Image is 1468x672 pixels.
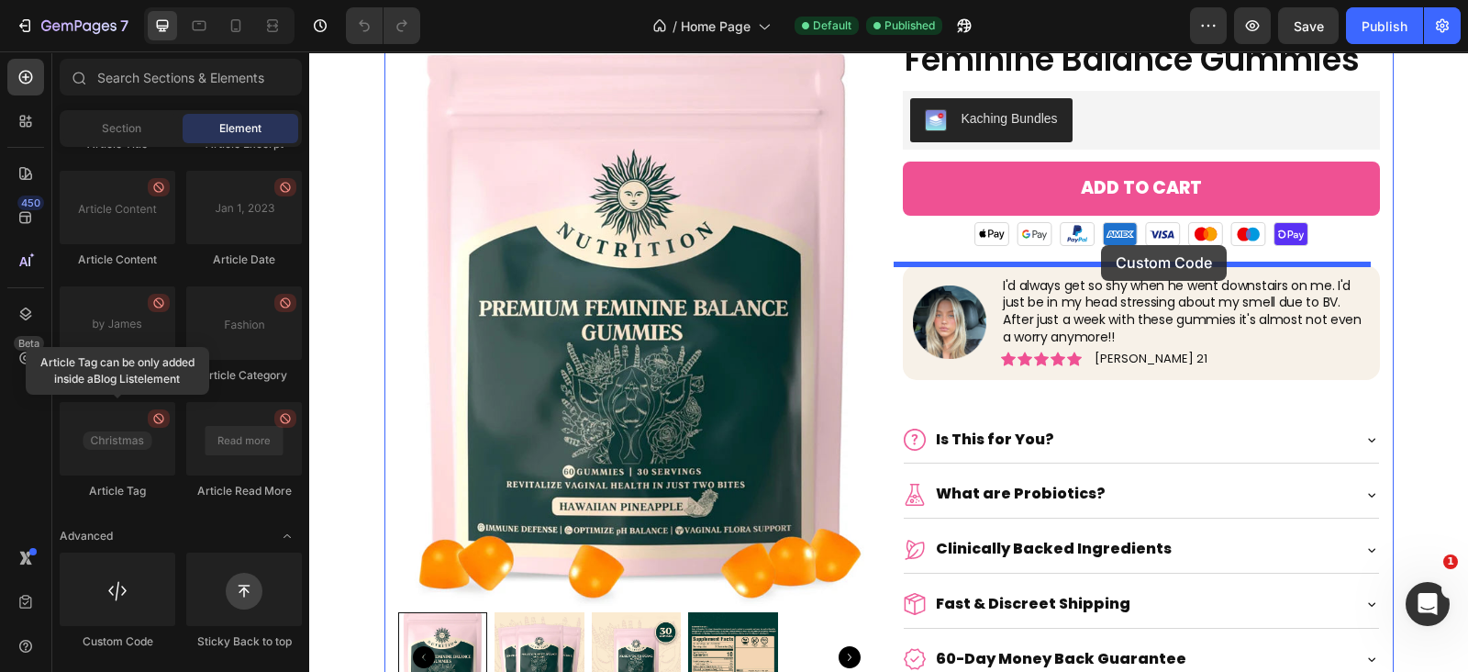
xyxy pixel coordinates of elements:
span: 1 [1443,554,1458,569]
span: Save [1294,18,1324,34]
span: Toggle open [272,521,302,551]
span: Section [102,120,141,137]
button: Save [1278,7,1339,44]
span: Default [813,17,851,34]
button: Publish [1346,7,1423,44]
div: 450 [17,196,44,210]
div: Article Date [186,252,302,268]
div: Article Category [186,367,302,384]
div: Article Content [60,252,175,268]
p: 7 [120,15,128,37]
iframe: Intercom live chat [1406,582,1450,626]
div: Article Author [60,367,175,384]
div: Publish [1362,17,1407,36]
iframe: Design area [309,51,1468,672]
span: Advanced [60,528,113,544]
button: 7 [7,7,137,44]
div: Sticky Back to top [186,633,302,650]
input: Search Sections & Elements [60,59,302,95]
span: Published [884,17,935,34]
span: Home Page [681,17,751,36]
span: Element [219,120,261,137]
div: Undo/Redo [346,7,420,44]
div: Article Read More [186,483,302,499]
div: Beta [14,336,44,351]
div: Custom Code [60,633,175,650]
span: / [673,17,677,36]
div: Article Tag [60,483,175,499]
